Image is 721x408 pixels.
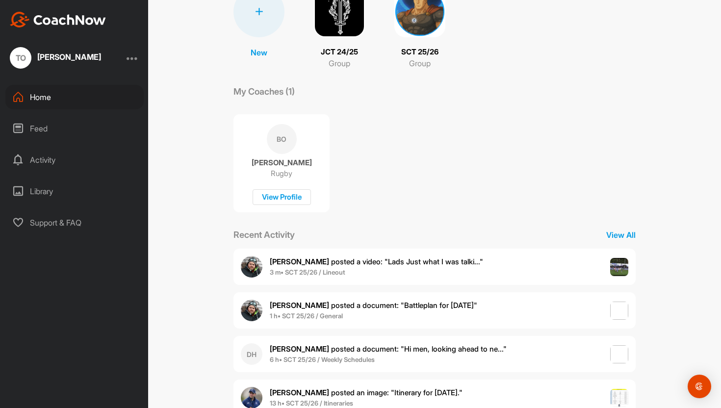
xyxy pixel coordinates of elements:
[610,258,629,277] img: post image
[401,47,438,58] p: SCT 25/26
[329,57,350,69] p: Group
[241,300,262,321] img: user avatar
[253,189,311,205] div: View Profile
[5,148,144,172] div: Activity
[251,47,267,58] p: New
[409,57,431,69] p: Group
[5,85,144,109] div: Home
[270,301,477,310] span: posted a document : " Battleplan for [DATE] "
[5,116,144,141] div: Feed
[271,169,292,178] p: Rugby
[688,375,711,398] div: Open Intercom Messenger
[10,12,106,27] img: CoachNow
[606,229,636,241] p: View All
[610,345,629,364] img: post image
[37,53,101,61] div: [PERSON_NAME]
[267,124,297,154] div: BO
[270,312,343,320] b: 1 h • SCT 25/26 / General
[270,257,483,266] span: posted a video : " Lads Just what I was talki... "
[233,85,295,98] p: My Coaches (1)
[321,47,358,58] p: JCT 24/25
[270,257,329,266] b: [PERSON_NAME]
[5,210,144,235] div: Support & FAQ
[610,302,629,320] img: post image
[270,388,329,397] b: [PERSON_NAME]
[241,343,262,365] div: DH
[270,268,345,276] b: 3 m • SCT 25/26 / Lineout
[270,388,463,397] span: posted an image : " Itinerary for [DATE]. "
[5,179,144,204] div: Library
[10,47,31,69] div: TO
[270,301,329,310] b: [PERSON_NAME]
[270,356,375,363] b: 6 h • SCT 25/26 / Weekly Schedules
[270,344,507,354] span: posted a document : " Hi men, looking ahead to ne... "
[610,389,629,408] img: post image
[270,399,353,407] b: 13 h • SCT 25/26 / Itineraries
[252,158,312,168] p: [PERSON_NAME]
[270,344,329,354] b: [PERSON_NAME]
[233,228,295,241] p: Recent Activity
[241,256,262,278] img: user avatar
